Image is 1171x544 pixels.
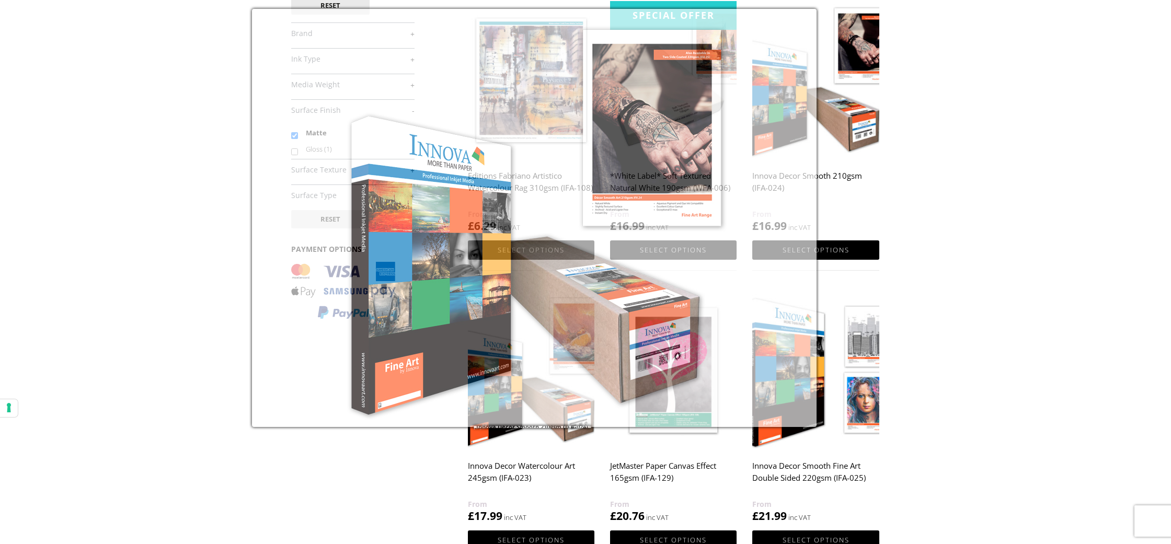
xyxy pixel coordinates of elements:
[291,48,415,69] h4: Ink Type
[291,210,370,228] button: Reset
[752,240,879,260] a: Select options for “Innova Decor Smooth 210gsm (IFA-024)”
[610,508,645,523] bdi: 20.76
[610,218,645,233] bdi: 16.99
[291,29,415,39] a: +
[610,218,616,233] span: £
[468,218,474,233] span: £
[291,165,415,175] a: +
[752,291,879,449] img: Innova Decor Smooth Fine Art Double Sided 220gsm (IFA-025)
[752,456,879,498] h2: Innova Decor Smooth Fine Art Double Sided 220gsm (IFA-025)
[291,191,415,201] a: +
[306,125,405,141] label: Matte
[610,166,737,208] h2: *White Label* Soft Textured Natural White 190gsm (WFA-006)
[752,218,759,233] span: £
[752,508,759,523] span: £
[291,54,415,64] a: +
[610,1,737,30] div: Special Offer
[468,240,594,260] a: Select options for “Editions Fabriano Artistico Watercolour Rag 310gsm (IFA-108)”
[610,291,737,524] a: JetMaster Paper Canvas Effect 165gsm (IFA-129) £20.76
[752,291,879,524] a: Innova Decor Smooth Fine Art Double Sided 220gsm (IFA-025) £21.99
[291,262,396,320] img: PAYMENT OPTIONS
[468,291,594,449] img: Innova Decor Watercolour Art 245gsm (IFA-023)
[291,244,415,254] h3: PAYMENT OPTIONS
[468,508,474,523] span: £
[291,184,415,205] h4: Surface Type
[468,218,496,233] bdi: 6.29
[752,166,879,208] h2: Innova Decor Smooth 210gsm (IFA-024)
[291,80,415,90] a: +
[752,508,787,523] bdi: 21.99
[468,291,594,524] a: Innova Decor Watercolour Art 245gsm (IFA-023) £17.99
[610,456,737,498] h2: JetMaster Paper Canvas Effect 165gsm (IFA-129)
[291,74,415,95] h4: Media Weight
[306,141,405,157] label: Gloss
[610,291,737,449] img: JetMaster Paper Canvas Effect 165gsm (IFA-129)
[610,240,737,260] a: Select options for “*White Label* Soft Textured Natural White 190gsm (WFA-006)”
[291,159,415,180] h4: Surface Texture
[610,508,616,523] span: £
[324,144,332,154] span: (1)
[610,1,737,234] a: Special Offer*White Label* Soft Textured Natural White 190gsm (WFA-006) £16.99
[752,1,879,159] img: Innova Decor Smooth 210gsm (IFA-024)
[291,106,415,115] a: -
[610,1,737,159] img: *White Label* Soft Textured Natural White 190gsm (WFA-006)
[468,508,502,523] bdi: 17.99
[468,456,594,498] h2: Innova Decor Watercolour Art 245gsm (IFA-023)
[468,1,594,159] img: Editions Fabriano Artistico Watercolour Rag 310gsm (IFA-108)
[752,218,787,233] bdi: 16.99
[291,99,415,120] h4: Surface Finish
[752,1,879,234] a: Innova Decor Smooth 210gsm (IFA-024) £16.99
[291,22,415,43] h4: Brand
[468,1,594,234] a: Editions Fabriano Artistico Watercolour Rag 310gsm (IFA-108) £6.29
[468,166,594,208] h2: Editions Fabriano Artistico Watercolour Rag 310gsm (IFA-108)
